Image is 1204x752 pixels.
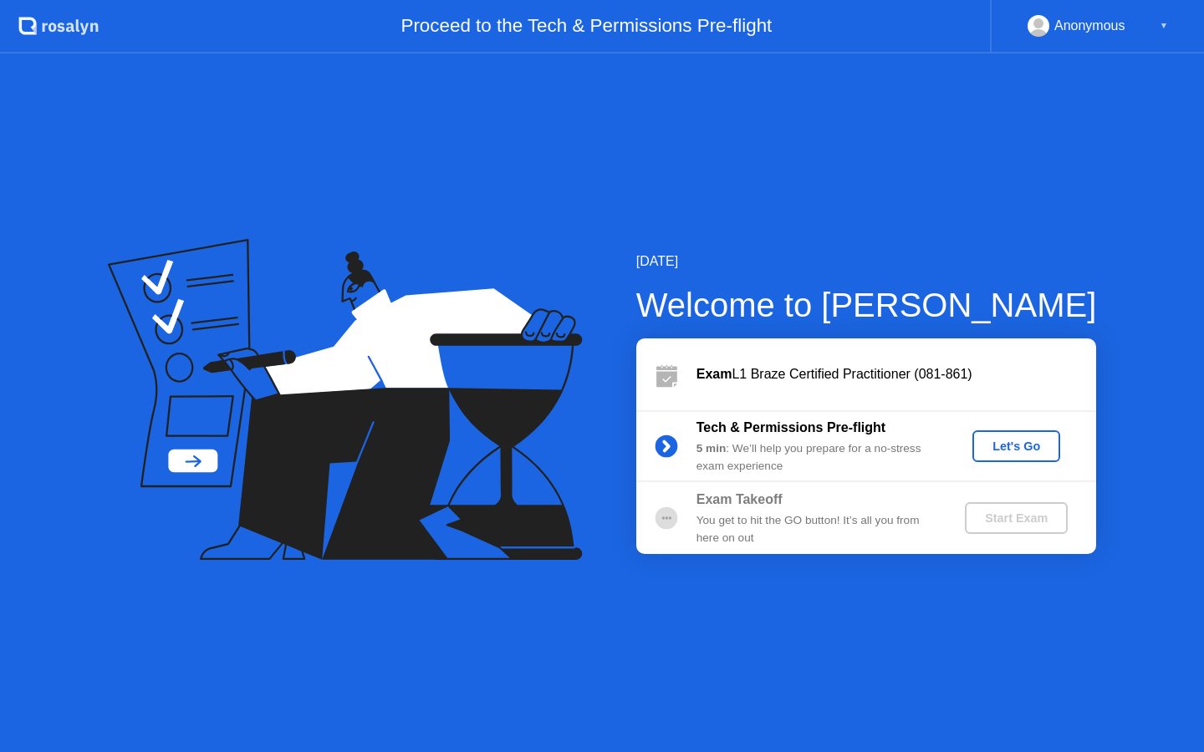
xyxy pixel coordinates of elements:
b: Exam Takeoff [696,492,783,506]
button: Start Exam [965,502,1068,534]
div: : We’ll help you prepare for a no-stress exam experience [696,440,937,475]
div: Welcome to [PERSON_NAME] [636,280,1097,330]
b: 5 min [696,442,727,455]
div: Anonymous [1054,15,1125,37]
div: [DATE] [636,252,1097,272]
button: Let's Go [972,430,1060,462]
b: Tech & Permissions Pre-flight [696,420,885,434]
b: Exam [696,367,732,381]
div: You get to hit the GO button! It’s all you from here on out [696,512,937,546]
div: L1 Braze Certified Practitioner (081-861) [696,364,1096,384]
div: Let's Go [979,440,1053,453]
div: ▼ [1160,15,1168,37]
div: Start Exam [972,511,1061,525]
